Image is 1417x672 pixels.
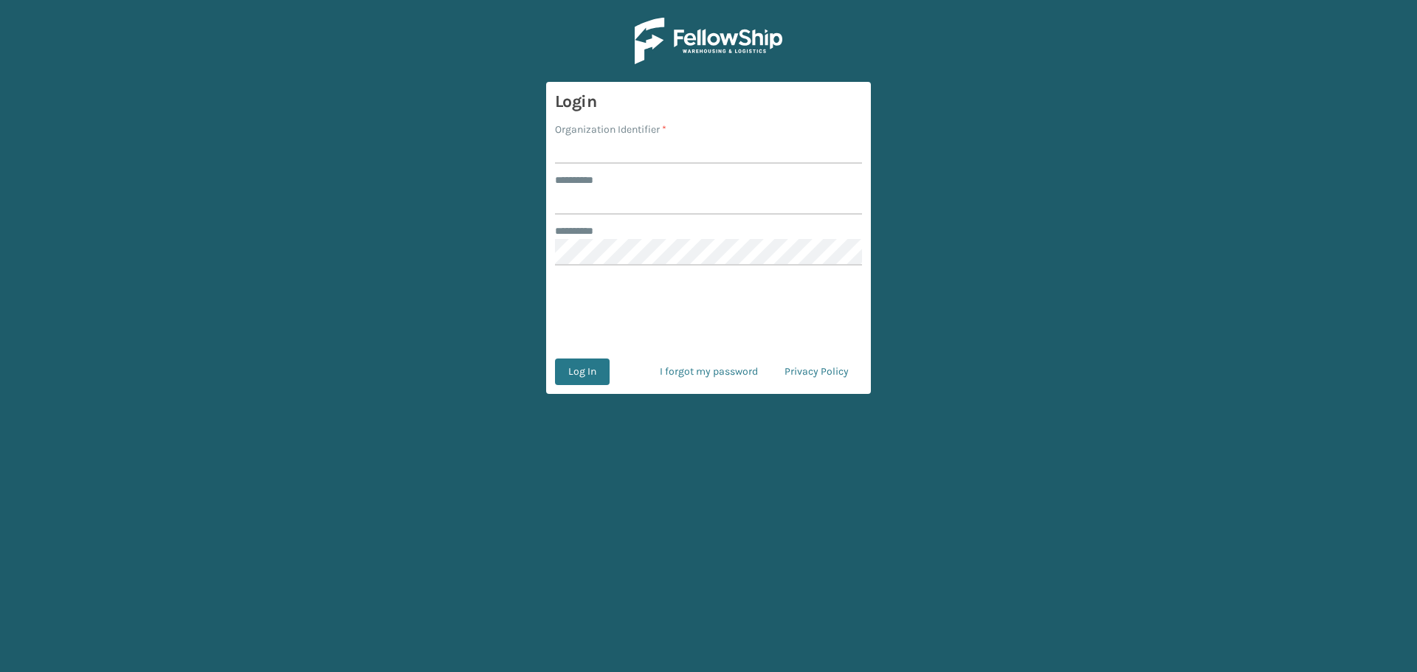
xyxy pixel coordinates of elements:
a: Privacy Policy [771,358,862,385]
img: Logo [635,18,782,64]
button: Log In [555,358,610,385]
h3: Login [555,91,862,113]
iframe: reCAPTCHA [596,283,821,341]
label: Organization Identifier [555,122,666,137]
a: I forgot my password [647,358,771,385]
